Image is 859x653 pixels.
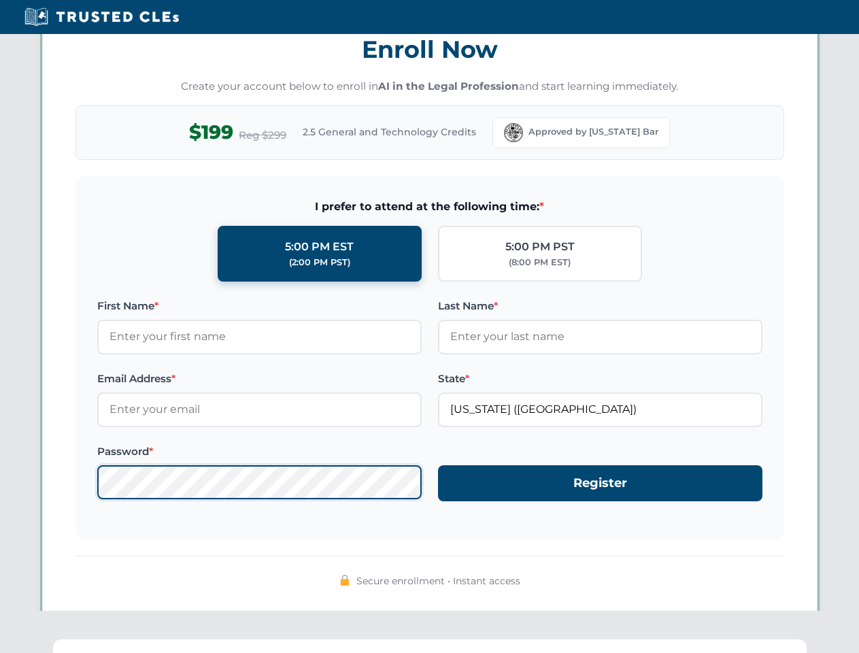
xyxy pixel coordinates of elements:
[378,80,519,93] strong: AI in the Legal Profession
[438,371,762,387] label: State
[75,79,784,95] p: Create your account below to enroll in and start learning immediately.
[438,465,762,501] button: Register
[20,7,183,27] img: Trusted CLEs
[339,575,350,586] img: 🔒
[438,392,762,426] input: Florida (FL)
[528,125,658,139] span: Approved by [US_STATE] Bar
[97,371,422,387] label: Email Address
[97,298,422,314] label: First Name
[239,127,286,144] span: Reg $299
[438,298,762,314] label: Last Name
[189,117,233,148] span: $199
[438,320,762,354] input: Enter your last name
[97,392,422,426] input: Enter your email
[356,573,520,588] span: Secure enrollment • Instant access
[97,198,762,216] span: I prefer to attend at the following time:
[97,443,422,460] label: Password
[504,123,523,142] img: Florida Bar
[509,256,571,269] div: (8:00 PM EST)
[75,28,784,71] h3: Enroll Now
[289,256,350,269] div: (2:00 PM PST)
[97,320,422,354] input: Enter your first name
[505,238,575,256] div: 5:00 PM PST
[285,238,354,256] div: 5:00 PM EST
[303,124,476,139] span: 2.5 General and Technology Credits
